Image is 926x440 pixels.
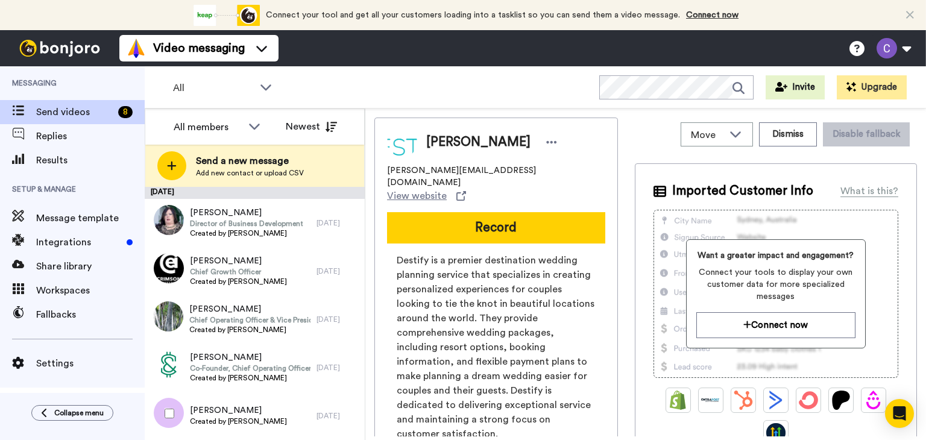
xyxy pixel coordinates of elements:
[118,106,133,118] div: 8
[190,404,287,416] span: [PERSON_NAME]
[194,5,260,26] div: animation
[317,218,359,228] div: [DATE]
[154,205,184,235] img: 8648bfc7-1486-455f-a2eb-6845907dd1bf.jpg
[190,363,310,373] span: Co-Founder, Chief Operating Officer
[190,416,287,426] span: Created by [PERSON_NAME]
[277,115,346,139] button: Newest
[127,39,146,58] img: vm-color.svg
[190,207,303,219] span: [PERSON_NAME]
[154,350,184,380] img: 90ab712c-4495-48c5-9db6-68d27dcc3ac6.jpg
[831,391,851,410] img: Patreon
[189,325,310,335] span: Created by [PERSON_NAME]
[840,184,898,198] div: What is this?
[734,391,753,410] img: Hubspot
[387,189,447,203] span: View website
[173,81,254,95] span: All
[174,120,242,134] div: All members
[36,259,145,274] span: Share library
[387,127,417,157] img: Image of Megan
[686,11,739,19] a: Connect now
[31,405,113,421] button: Collapse menu
[266,11,680,19] span: Connect your tool and get all your customers loading into a tasklist so you can send them a video...
[14,40,105,57] img: bj-logo-header-white.svg
[189,303,310,315] span: [PERSON_NAME]
[387,165,605,189] span: [PERSON_NAME][EMAIL_ADDRESS][DOMAIN_NAME]
[154,253,184,283] img: b479c5a0-8d93-4494-89a3-bcf80dd3c741.png
[864,391,883,410] img: Drip
[54,408,104,418] span: Collapse menu
[696,266,855,303] span: Connect your tools to display your own customer data for more specialized messages
[799,391,818,410] img: ConvertKit
[696,250,855,262] span: Want a greater impact and engagement?
[701,391,720,410] img: Ontraport
[672,182,813,200] span: Imported Customer Info
[759,122,817,146] button: Dismiss
[189,315,310,325] span: Chief Operating Officer & Vice President of Finance
[190,373,310,383] span: Created by [PERSON_NAME]
[153,301,183,332] img: bd471f55-775d-4df1-83f9-76f5d322b8d8.jpg
[387,189,466,203] a: View website
[885,399,914,428] div: Open Intercom Messenger
[190,267,287,277] span: Chief Growth Officer
[766,75,825,99] button: Invite
[696,312,855,338] button: Connect now
[669,391,688,410] img: Shopify
[36,153,145,168] span: Results
[426,133,531,151] span: [PERSON_NAME]
[691,128,723,142] span: Move
[36,356,145,371] span: Settings
[837,75,907,99] button: Upgrade
[766,391,786,410] img: ActiveCampaign
[190,277,287,286] span: Created by [PERSON_NAME]
[317,315,359,324] div: [DATE]
[36,129,145,143] span: Replies
[36,105,113,119] span: Send videos
[317,363,359,372] div: [DATE]
[36,235,122,250] span: Integrations
[387,212,605,244] button: Record
[196,154,304,168] span: Send a new message
[145,187,365,199] div: [DATE]
[317,411,359,421] div: [DATE]
[823,122,910,146] button: Disable fallback
[190,351,310,363] span: [PERSON_NAME]
[190,255,287,267] span: [PERSON_NAME]
[196,168,304,178] span: Add new contact or upload CSV
[190,228,303,238] span: Created by [PERSON_NAME]
[36,307,145,322] span: Fallbacks
[153,40,245,57] span: Video messaging
[317,266,359,276] div: [DATE]
[190,219,303,228] span: Director of Business Development
[36,211,145,225] span: Message template
[36,283,145,298] span: Workspaces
